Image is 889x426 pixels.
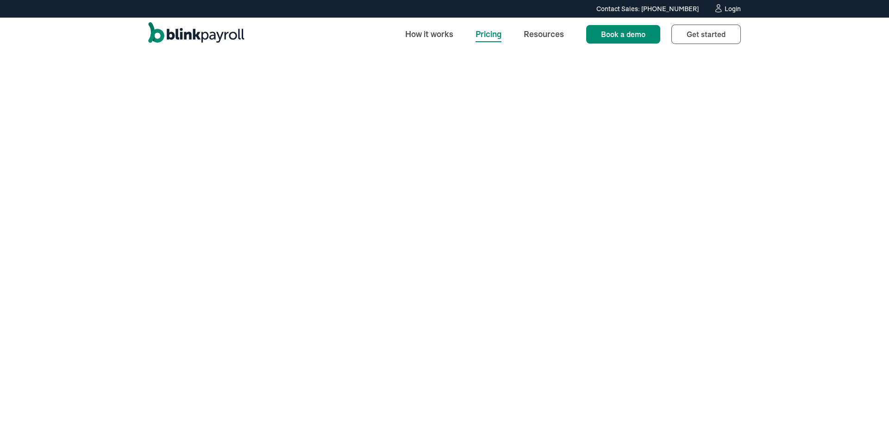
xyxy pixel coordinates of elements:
a: How it works [398,24,461,44]
a: Login [714,4,741,14]
a: Pricing [468,24,509,44]
div: Login [725,6,741,12]
span: Book a demo [601,30,645,39]
span: Get started [687,30,726,39]
a: Book a demo [586,25,660,44]
a: Get started [671,25,741,44]
a: Resources [516,24,571,44]
div: Contact Sales: [PHONE_NUMBER] [596,4,699,14]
